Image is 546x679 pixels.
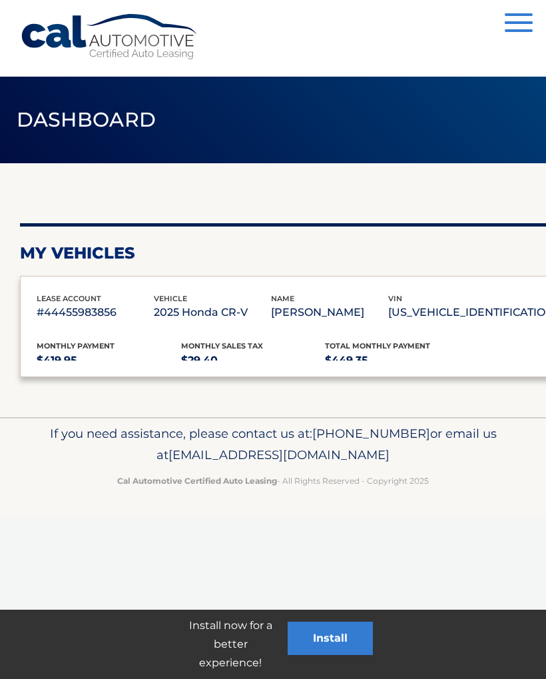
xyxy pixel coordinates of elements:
[20,474,526,488] p: - All Rights Reserved - Copyright 2025
[37,351,181,370] p: $419.95
[20,423,526,466] p: If you need assistance, please contact us at: or email us at
[173,616,288,672] p: Install now for a better experience!
[325,351,469,370] p: $449.35
[154,303,271,322] p: 2025 Honda CR-V
[37,341,115,350] span: Monthly Payment
[325,341,430,350] span: Total Monthly Payment
[288,622,373,655] button: Install
[181,351,326,370] p: $29.40
[117,476,277,486] strong: Cal Automotive Certified Auto Leasing
[271,294,294,303] span: name
[154,294,187,303] span: vehicle
[17,107,156,132] span: Dashboard
[20,243,135,263] h2: my vehicles
[312,426,430,441] span: [PHONE_NUMBER]
[181,341,263,350] span: Monthly sales Tax
[505,13,533,35] button: Menu
[388,294,402,303] span: vin
[37,294,101,303] span: lease account
[20,13,200,61] a: Cal Automotive
[37,303,154,322] p: #44455983856
[168,447,390,462] span: [EMAIL_ADDRESS][DOMAIN_NAME]
[271,303,388,322] p: [PERSON_NAME]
